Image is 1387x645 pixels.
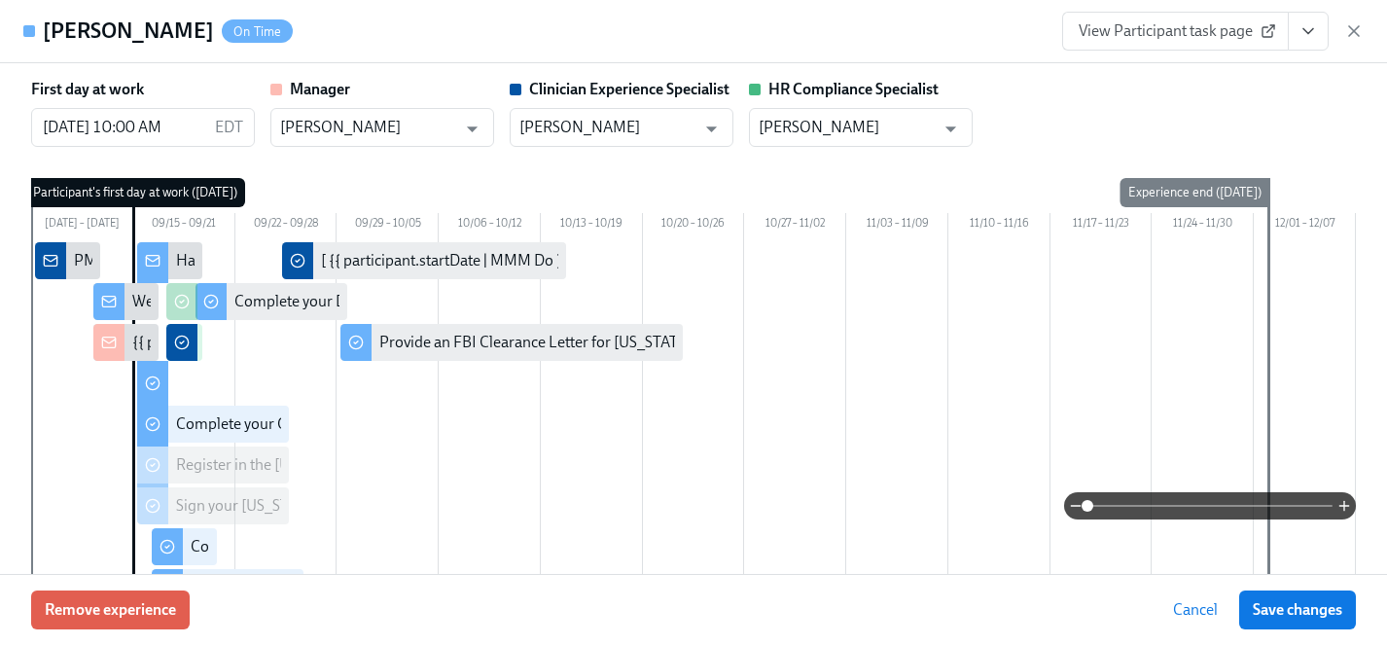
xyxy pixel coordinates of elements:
[176,413,451,435] div: Complete your CPR and First Aid Training
[936,114,966,144] button: Open
[1288,12,1329,51] button: View task page
[31,213,133,238] div: [DATE] – [DATE]
[25,178,245,207] div: Participant's first day at work ([DATE])
[457,114,487,144] button: Open
[948,213,1050,238] div: 11/10 – 11/16
[235,213,338,238] div: 09/22 – 09/28
[1173,600,1218,620] span: Cancel
[176,454,475,476] div: Register in the [US_STATE] Fingerprint Portal
[290,80,350,98] strong: Manager
[132,332,457,353] div: {{ participant.fullName }} has started onboarding
[768,80,939,98] strong: HR Compliance Specialist
[132,291,375,312] div: Welcome to the Charlie Health team!
[191,536,394,557] div: Complete our Welcome Survey
[234,291,482,312] div: Complete your Docebo training paths
[45,600,176,620] span: Remove experience
[1062,12,1289,51] a: View Participant task page
[337,213,439,238] div: 09/29 – 10/05
[1253,600,1342,620] span: Save changes
[321,250,886,271] div: [ {{ participant.startDate | MMM Do }} Cohort] Confirm Check-Out completed or failed
[643,213,745,238] div: 10/20 – 10/26
[541,213,643,238] div: 10/13 – 10/19
[846,213,948,238] div: 11/03 – 11/09
[1120,178,1269,207] div: Experience end ([DATE])
[1079,21,1272,41] span: View Participant task page
[379,332,692,353] div: Provide an FBI Clearance Letter for [US_STATE]
[744,213,846,238] div: 10/27 – 11/02
[31,591,190,629] button: Remove experience
[176,250,280,271] div: Happy first day!
[43,17,214,46] h4: [PERSON_NAME]
[529,80,729,98] strong: Clinician Experience Specialist
[74,250,231,271] div: PMHNP cleared to start
[1152,213,1254,238] div: 11/24 – 11/30
[1159,591,1231,629] button: Cancel
[1254,213,1356,238] div: 12/01 – 12/07
[1239,591,1356,629] button: Save changes
[222,24,293,39] span: On Time
[696,114,727,144] button: Open
[31,79,144,100] label: First day at work
[215,117,243,138] p: EDT
[439,213,541,238] div: 10/06 – 10/12
[1050,213,1153,238] div: 11/17 – 11/23
[133,213,235,238] div: 09/15 – 09/21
